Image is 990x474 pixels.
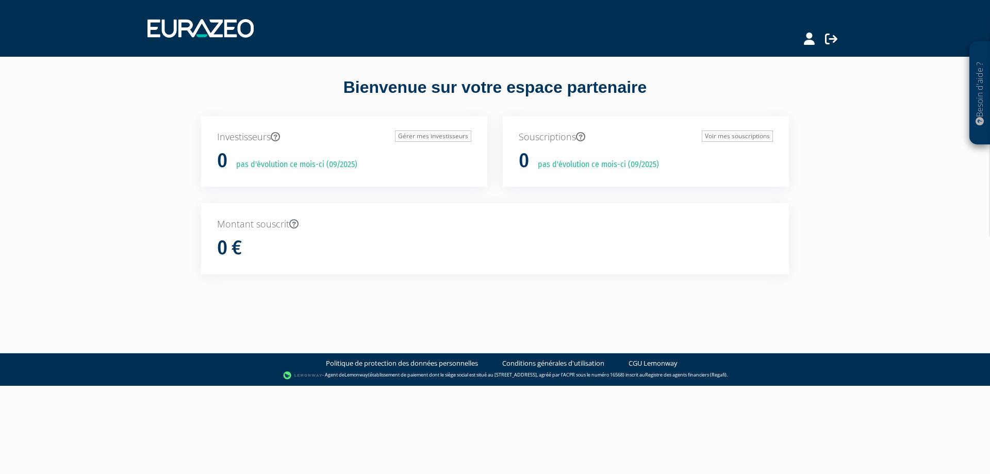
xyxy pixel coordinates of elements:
[974,47,986,140] p: Besoin d'aide ?
[395,130,471,142] a: Gérer mes investisseurs
[217,130,471,144] p: Investisseurs
[217,237,242,259] h1: 0 €
[326,358,478,368] a: Politique de protection des données personnelles
[519,130,773,144] p: Souscriptions
[502,358,604,368] a: Conditions générales d'utilisation
[229,159,357,171] p: pas d'évolution ce mois-ci (09/2025)
[519,150,529,172] h1: 0
[147,19,254,38] img: 1732889491-logotype_eurazeo_blanc_rvb.png
[217,218,773,231] p: Montant souscrit
[645,371,727,378] a: Registre des agents financiers (Regafi)
[193,76,797,116] div: Bienvenue sur votre espace partenaire
[283,370,323,381] img: logo-lemonway.png
[702,130,773,142] a: Voir mes souscriptions
[629,358,678,368] a: CGU Lemonway
[344,371,368,378] a: Lemonway
[10,370,980,381] div: - Agent de (établissement de paiement dont le siège social est situé au [STREET_ADDRESS], agréé p...
[217,150,227,172] h1: 0
[531,159,659,171] p: pas d'évolution ce mois-ci (09/2025)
